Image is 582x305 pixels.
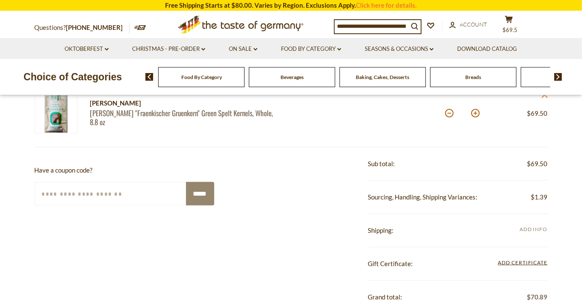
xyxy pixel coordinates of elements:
[527,292,548,302] span: $70.89
[35,22,130,33] p: Questions?
[66,23,123,31] a: [PHONE_NUMBER]
[368,260,413,267] span: Gift Certificate:
[498,258,548,268] span: Add Certificate
[466,74,482,80] a: Breads
[35,91,77,133] img: Zimmermann-Muehle "Fraenkischer Gruenkern" Green Spelt Kernels, Whole, 8.8 oz
[356,1,417,9] a: Click here for details.
[281,44,341,54] a: Food By Category
[365,44,434,54] a: Seasons & Occasions
[35,165,214,176] p: Have a coupon code?
[554,73,562,81] img: next arrow
[527,109,548,117] span: $69.50
[496,15,522,37] button: $69.5
[368,293,402,301] span: Grand total:
[527,158,548,169] span: $69.50
[281,74,304,80] a: Beverages
[457,44,517,54] a: Download Catalog
[90,98,276,109] div: [PERSON_NAME]
[145,73,154,81] img: previous arrow
[368,226,394,234] span: Shipping:
[229,44,257,54] a: On Sale
[449,20,487,29] a: Account
[132,44,205,54] a: Christmas - PRE-ORDER
[356,74,410,80] a: Baking, Cakes, Desserts
[531,192,548,202] span: $1.39
[368,160,395,167] span: Sub total:
[502,26,517,33] span: $69.5
[460,21,487,28] span: Account
[90,109,276,127] a: [PERSON_NAME] "Fraenkischer Gruenkern" Green Spelt Kernels, Whole, 8.8 oz
[368,193,478,201] span: Sourcing, Handling, Shipping Variances:
[520,226,547,232] span: Add Info
[181,74,222,80] a: Food By Category
[65,44,109,54] a: Oktoberfest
